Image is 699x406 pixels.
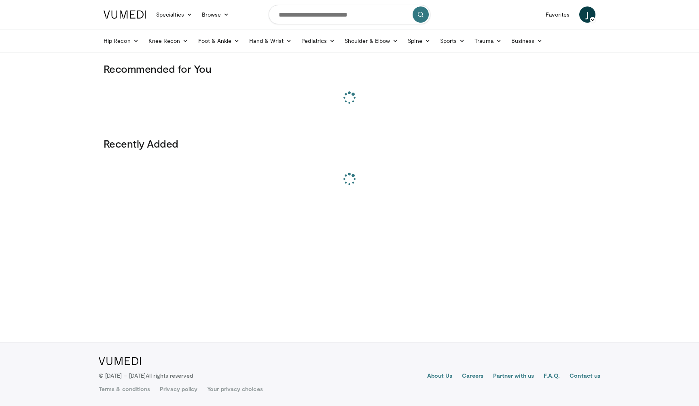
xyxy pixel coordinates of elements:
a: Hand & Wrist [244,33,297,49]
a: Partner with us [493,372,534,381]
a: J [579,6,595,23]
a: Favorites [541,6,574,23]
a: Hip Recon [99,33,144,49]
a: Spine [403,33,435,49]
a: Pediatrics [297,33,340,49]
p: © [DATE] – [DATE] [99,372,193,380]
a: Knee Recon [144,33,193,49]
a: Your privacy choices [207,385,263,393]
a: Shoulder & Elbow [340,33,403,49]
a: Specialties [151,6,197,23]
a: Privacy policy [160,385,197,393]
a: Foot & Ankle [193,33,245,49]
a: Trauma [470,33,506,49]
a: Contact us [570,372,600,381]
h3: Recently Added [104,137,595,150]
a: Sports [435,33,470,49]
a: Terms & conditions [99,385,150,393]
span: All rights reserved [146,372,193,379]
img: VuMedi Logo [104,11,146,19]
a: Business [506,33,548,49]
a: Browse [197,6,234,23]
img: VuMedi Logo [99,357,141,365]
a: Careers [462,372,483,381]
h3: Recommended for You [104,62,595,75]
a: F.A.Q. [544,372,560,381]
a: About Us [427,372,453,381]
input: Search topics, interventions [269,5,430,24]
